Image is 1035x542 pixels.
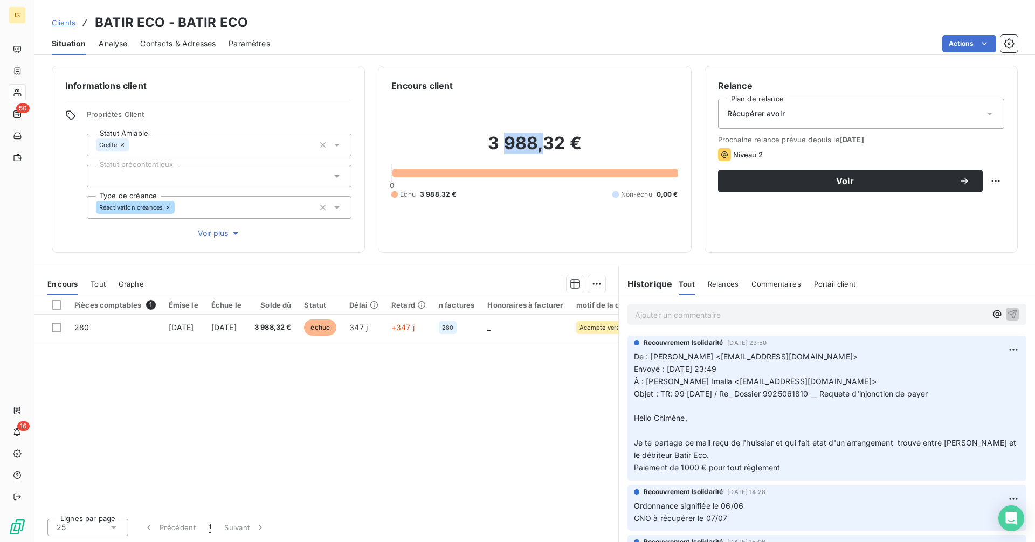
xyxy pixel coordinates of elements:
a: Clients [52,17,75,28]
div: Solde dû [254,301,292,309]
span: +347 j [391,323,415,332]
h6: Historique [619,277,673,290]
div: n factures [439,301,475,309]
div: Honoraires à facturer [487,301,563,309]
button: Voir plus [87,227,351,239]
span: Récupérer avoir [727,108,785,119]
span: Situation [52,38,86,49]
h6: Informations client [65,79,351,92]
span: Voir plus [198,228,241,239]
span: [DATE] 23:50 [727,339,767,346]
span: Objet : TR: 99 [DATE] / Re_ Dossier 9925061810 __ Requete d'injonction de payer [634,389,928,398]
span: Paramètres [229,38,270,49]
input: Ajouter une valeur [96,171,105,181]
div: Open Intercom Messenger [998,505,1024,531]
span: 50 [16,103,30,113]
h6: Encours client [391,79,453,92]
span: 280 [74,323,89,332]
span: 347 j [349,323,368,332]
span: Échu [400,190,416,199]
span: Contacts & Adresses [140,38,216,49]
img: Logo LeanPay [9,518,26,536]
span: [DATE] [211,323,237,332]
button: Voir [718,170,983,192]
button: Actions [942,35,996,52]
input: Ajouter une valeur [129,140,137,150]
div: IS [9,6,26,24]
span: Portail client [814,280,855,288]
div: Échue le [211,301,241,309]
div: Délai [349,301,378,309]
button: Précédent [137,516,202,539]
div: Émise le [169,301,198,309]
span: Clients [52,18,75,27]
div: Statut [304,301,336,309]
span: Paiement de 1000 € pour tout règlement [634,463,781,472]
span: Recouvrement Isolidarité [644,487,723,497]
span: échue [304,319,336,336]
span: _ [487,323,491,332]
span: Tout [91,280,106,288]
span: Voir [731,177,959,185]
span: Réactivation créances [99,204,163,211]
span: 3 988,32 € [420,190,457,199]
span: De : [PERSON_NAME] <[EMAIL_ADDRESS][DOMAIN_NAME]> [634,352,858,361]
span: Analyse [99,38,127,49]
span: Greffe [99,142,117,148]
span: Acompte versé BATIR ECO [579,324,627,331]
span: [DATE] 14:28 [727,489,765,495]
div: Pièces comptables [74,300,156,310]
span: 280 [442,324,453,331]
span: 16 [17,421,30,431]
button: 1 [202,516,218,539]
span: 0,00 € [657,190,678,199]
h2: 3 988,32 € [391,133,678,165]
input: Ajouter une valeur [175,203,183,212]
span: Propriétés Client [87,110,351,125]
span: [DATE] [169,323,194,332]
span: Non-échu [621,190,652,199]
div: motif de la demande [576,301,648,309]
span: À : [PERSON_NAME] Imalla <[EMAIL_ADDRESS][DOMAIN_NAME]> [634,377,877,386]
span: Recouvrement Isolidarité [644,338,723,348]
span: Niveau 2 [733,150,763,159]
span: Relances [708,280,739,288]
span: Prochaine relance prévue depuis le [718,135,1004,144]
div: Retard [391,301,426,309]
span: 1 [146,300,156,310]
span: Ordonnance signifiée le 06/06 CNO à récupérer le 07/07 [634,501,743,523]
h3: BATIR ECO - BATIR ECO [95,13,248,32]
span: 3 988,32 € [254,322,292,333]
span: Commentaires [751,280,801,288]
span: Je te partage ce mail reçu de l'huissier et qui fait état d'un arrangement trouvé entre [PERSON_N... [634,438,1019,460]
span: [DATE] [840,135,864,144]
span: 0 [390,181,394,190]
span: Tout [679,280,695,288]
h6: Relance [718,79,1004,92]
span: Graphe [119,280,144,288]
span: En cours [47,280,78,288]
span: 25 [57,522,66,533]
span: Hello Chimène, [634,413,687,422]
span: 1 [209,522,211,533]
button: Suivant [218,516,272,539]
span: Envoyé : [DATE] 23:49 [634,364,716,373]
